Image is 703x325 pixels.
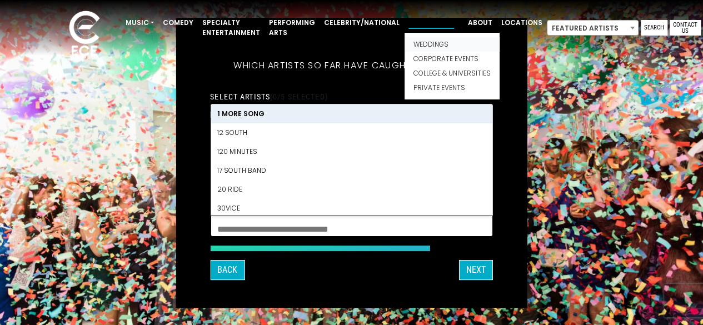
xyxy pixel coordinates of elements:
a: College & Universities [405,66,500,81]
span: Featured Artists [547,20,639,36]
a: Performing Arts [265,13,320,42]
span: (0/5 selected) [270,92,328,101]
li: 1 More Song [211,104,492,123]
button: Next [459,260,493,280]
li: 30Vice [211,199,492,218]
h5: Which artists so far have caught your eye? [210,46,488,86]
a: Search [641,20,667,36]
textarea: Search [217,223,486,233]
a: Contact Us [670,20,701,36]
button: Back [210,260,245,280]
li: 20 Ride [211,180,492,199]
li: 17 South Band [211,161,492,180]
img: ece_new_logo_whitev2-1.png [57,8,112,62]
a: Music [121,13,158,32]
a: Event Types [404,13,463,32]
label: Select artists [210,92,327,102]
a: Private Events [405,81,500,95]
span: Featured Artists [547,21,638,36]
a: Specialty Entertainment [198,13,265,42]
li: 12 South [211,123,492,142]
a: Locations [497,13,547,32]
a: Celebrity/National [320,13,404,32]
a: Comedy [158,13,198,32]
a: About [463,13,497,32]
li: 120 Minutes [211,142,492,161]
a: Corporate Events [405,52,500,66]
a: Weddings [405,37,500,52]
